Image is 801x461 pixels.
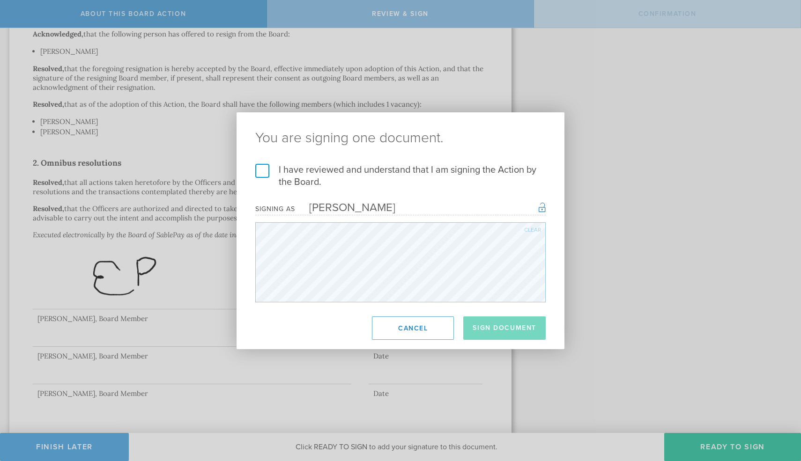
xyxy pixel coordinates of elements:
[255,131,546,145] ng-pluralize: You are signing one document.
[295,201,395,214] div: [PERSON_NAME]
[255,164,546,188] label: I have reviewed and understand that I am signing the Action by the Board.
[255,205,295,213] div: Signing as
[463,316,546,340] button: Sign Document
[372,316,454,340] button: Cancel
